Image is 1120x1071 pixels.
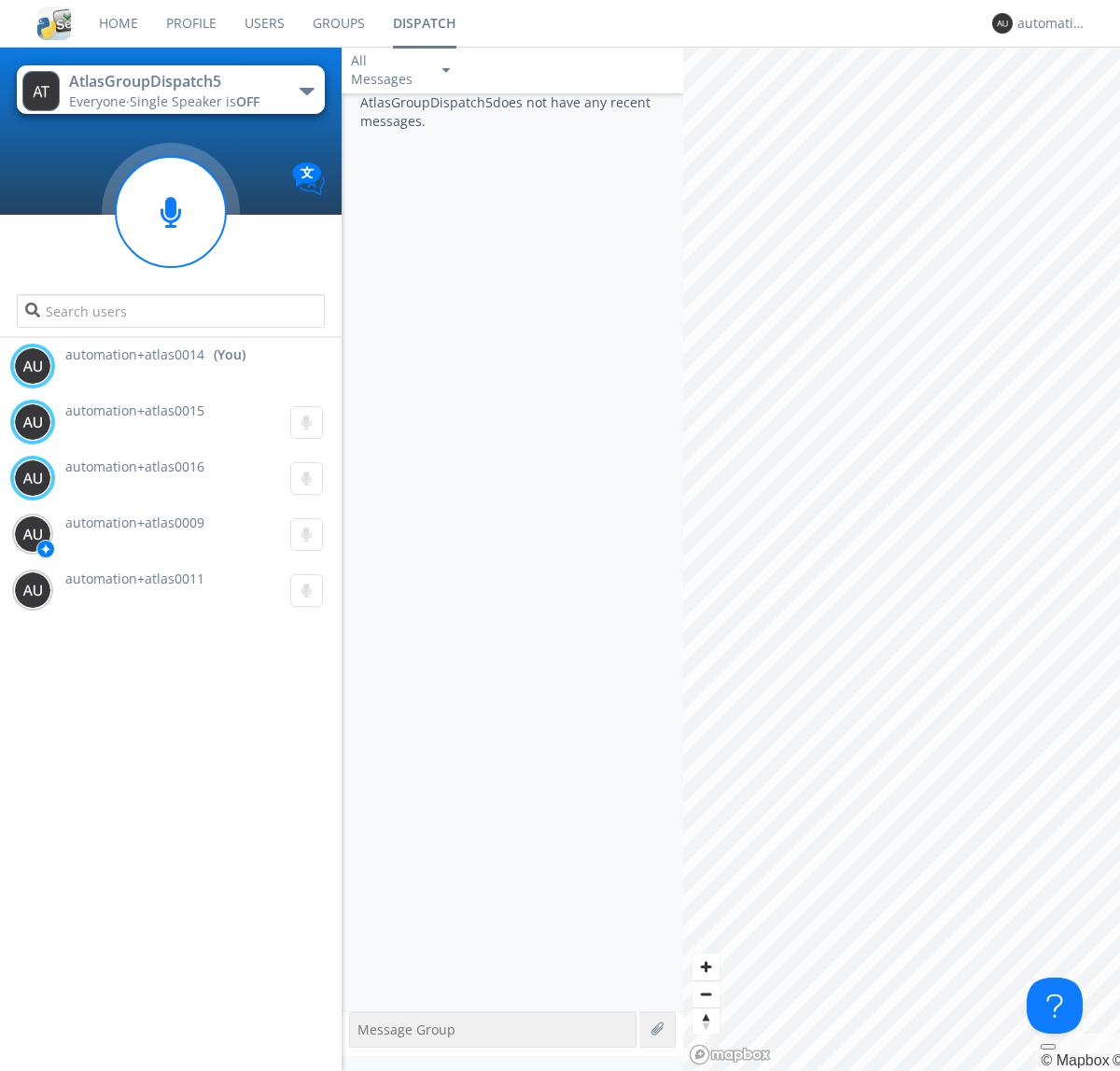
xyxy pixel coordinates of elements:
a: Mapbox [1041,1052,1109,1068]
input: Search users [17,294,324,328]
div: automation+atlas0014 [1017,14,1087,33]
button: Zoom in [693,953,720,980]
img: 373638.png [14,403,51,441]
span: Reset bearing to north [693,1008,720,1035]
div: Everyone · [69,92,279,111]
span: OFF [236,92,259,110]
img: 373638.png [14,515,51,553]
img: 373638.png [14,571,51,609]
button: Toggle attribution [1041,1044,1056,1050]
img: 373638.png [992,13,1013,34]
button: Reset bearing to north [693,1008,720,1035]
a: Mapbox logo [689,1044,771,1065]
span: Zoom out [693,981,720,1008]
img: 373638.png [14,459,51,497]
span: Single Speaker is [130,92,259,110]
img: cddb5a64eb264b2086981ab96f4c1ba7 [37,7,71,40]
img: 373638.png [14,347,51,385]
span: automation+atlas0011 [65,570,204,587]
button: AtlasGroupDispatch5Everyone·Single Speaker isOFF [17,65,324,114]
button: Zoom out [693,980,720,1008]
img: Translation enabled [292,162,325,195]
div: All Messages [351,51,426,89]
span: automation+atlas0016 [65,458,204,475]
span: automation+atlas0014 [65,345,204,364]
iframe: Toggle Customer Support [1027,978,1083,1034]
div: AtlasGroupDispatch5 does not have any recent messages. [342,93,683,1011]
span: automation+atlas0015 [65,402,204,419]
span: automation+atlas0009 [65,514,204,531]
img: caret-down-sm.svg [442,68,450,73]
div: AtlasGroupDispatch5 [69,71,279,92]
img: 373638.png [22,71,60,111]
div: (You) [214,345,245,364]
